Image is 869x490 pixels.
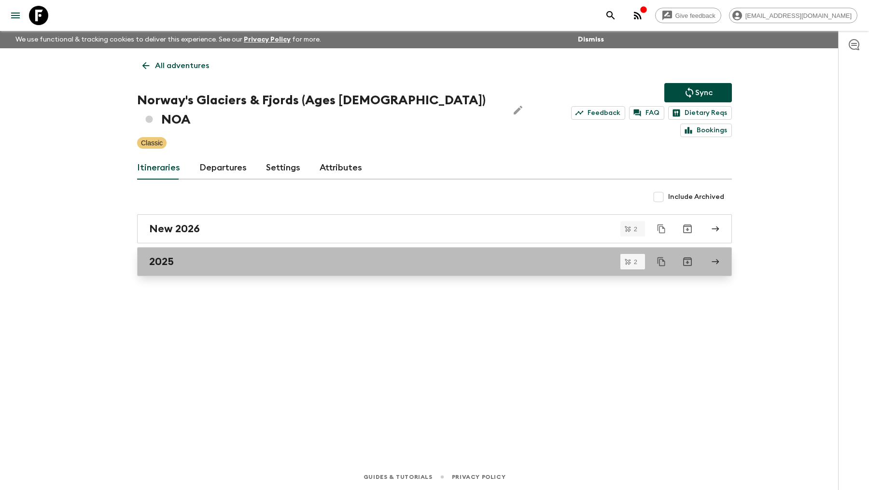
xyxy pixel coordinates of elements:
[601,6,620,25] button: search adventures
[740,12,857,19] span: [EMAIL_ADDRESS][DOMAIN_NAME]
[266,156,300,180] a: Settings
[628,226,643,232] span: 2
[729,8,857,23] div: [EMAIL_ADDRESS][DOMAIN_NAME]
[508,91,528,129] button: Edit Adventure Title
[653,253,670,270] button: Duplicate
[452,472,505,482] a: Privacy Policy
[678,219,697,238] button: Archive
[244,36,291,43] a: Privacy Policy
[629,106,664,120] a: FAQ
[678,252,697,271] button: Archive
[149,223,200,235] h2: New 2026
[137,91,501,129] h1: Norway's Glaciers & Fjords (Ages [DEMOGRAPHIC_DATA]) NOA
[628,259,643,265] span: 2
[364,472,433,482] a: Guides & Tutorials
[137,214,732,243] a: New 2026
[149,255,174,268] h2: 2025
[571,106,625,120] a: Feedback
[575,33,606,46] button: Dismiss
[680,124,732,137] a: Bookings
[155,60,209,71] p: All adventures
[668,106,732,120] a: Dietary Reqs
[199,156,247,180] a: Departures
[137,247,732,276] a: 2025
[137,156,180,180] a: Itineraries
[664,83,732,102] button: Sync adventure departures to the booking engine
[655,8,721,23] a: Give feedback
[6,6,25,25] button: menu
[320,156,362,180] a: Attributes
[141,138,163,148] p: Classic
[670,12,721,19] span: Give feedback
[137,56,214,75] a: All adventures
[668,192,724,202] span: Include Archived
[12,31,325,48] p: We use functional & tracking cookies to deliver this experience. See our for more.
[653,220,670,238] button: Duplicate
[695,87,713,98] p: Sync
